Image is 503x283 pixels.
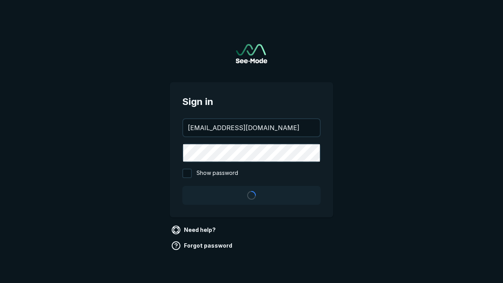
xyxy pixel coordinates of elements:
input: your@email.com [183,119,320,136]
img: See-Mode Logo [236,44,267,63]
a: Forgot password [170,239,235,252]
a: Need help? [170,224,219,236]
span: Show password [196,169,238,178]
a: Go to sign in [236,44,267,63]
span: Sign in [182,95,321,109]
